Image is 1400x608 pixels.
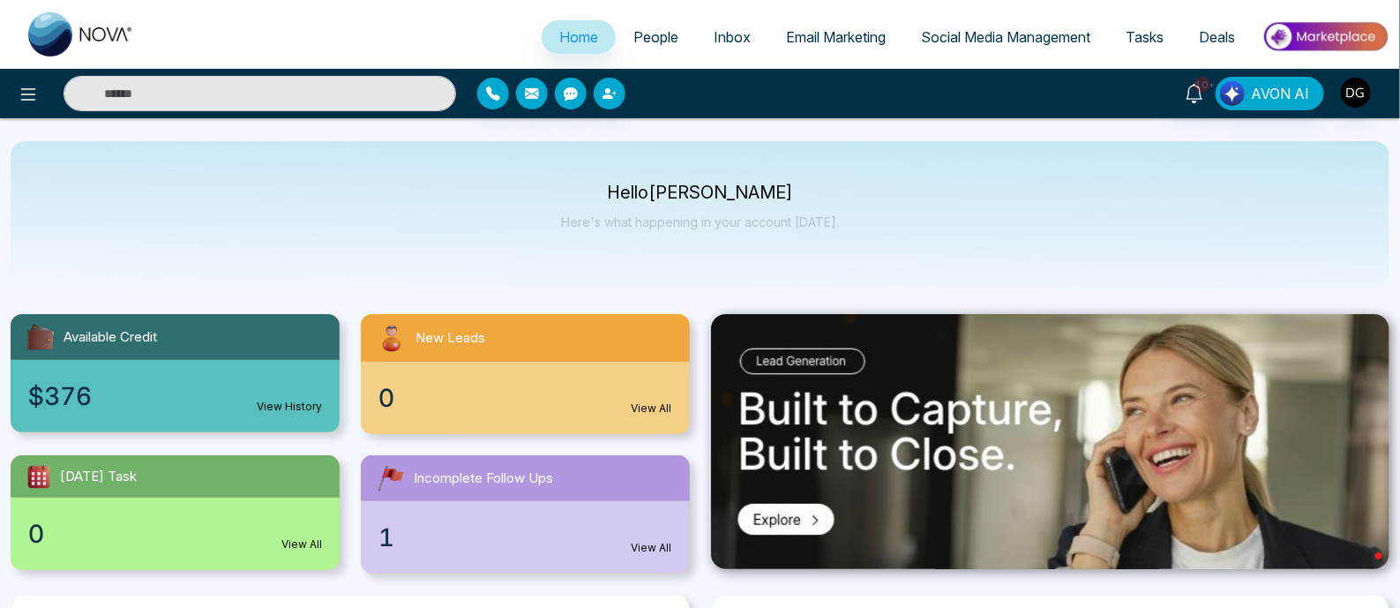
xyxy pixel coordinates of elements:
span: Home [559,28,598,46]
span: Email Marketing [786,28,886,46]
a: Incomplete Follow Ups1View All [350,455,700,574]
a: Home [542,20,616,54]
a: View All [632,540,672,556]
img: newLeads.svg [375,321,408,355]
span: Incomplete Follow Ups [414,469,553,489]
a: View All [632,401,672,417]
span: 0 [378,379,394,417]
a: View All [281,537,322,552]
span: Deals [1199,28,1235,46]
img: Lead Flow [1220,81,1245,106]
a: Inbox [696,20,768,54]
span: New Leads [416,328,485,349]
a: Deals [1181,20,1253,54]
a: People [616,20,696,54]
a: Tasks [1108,20,1181,54]
button: AVON AI [1216,77,1324,110]
span: $376 [28,378,92,415]
img: todayTask.svg [25,462,53,491]
a: 10+ [1173,77,1216,108]
iframe: Intercom live chat [1340,548,1382,590]
span: Available Credit [64,327,157,348]
span: [DATE] Task [60,467,137,487]
span: Tasks [1126,28,1164,46]
img: followUps.svg [375,462,407,494]
span: 1 [378,519,394,556]
p: Hello [PERSON_NAME] [561,185,839,200]
span: Social Media Management [921,28,1090,46]
span: AVON AI [1251,83,1309,104]
a: New Leads0View All [350,314,700,434]
img: Market-place.gif [1261,17,1389,56]
span: 0 [28,515,44,552]
a: Social Media Management [903,20,1108,54]
span: 10+ [1194,77,1210,93]
p: Here's what happening in your account [DATE]. [561,214,839,229]
span: People [633,28,678,46]
span: Inbox [714,28,751,46]
img: Nova CRM Logo [28,12,134,56]
img: availableCredit.svg [25,321,56,353]
a: Email Marketing [768,20,903,54]
a: View History [257,399,322,415]
img: . [711,314,1390,570]
img: User Avatar [1341,78,1371,108]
